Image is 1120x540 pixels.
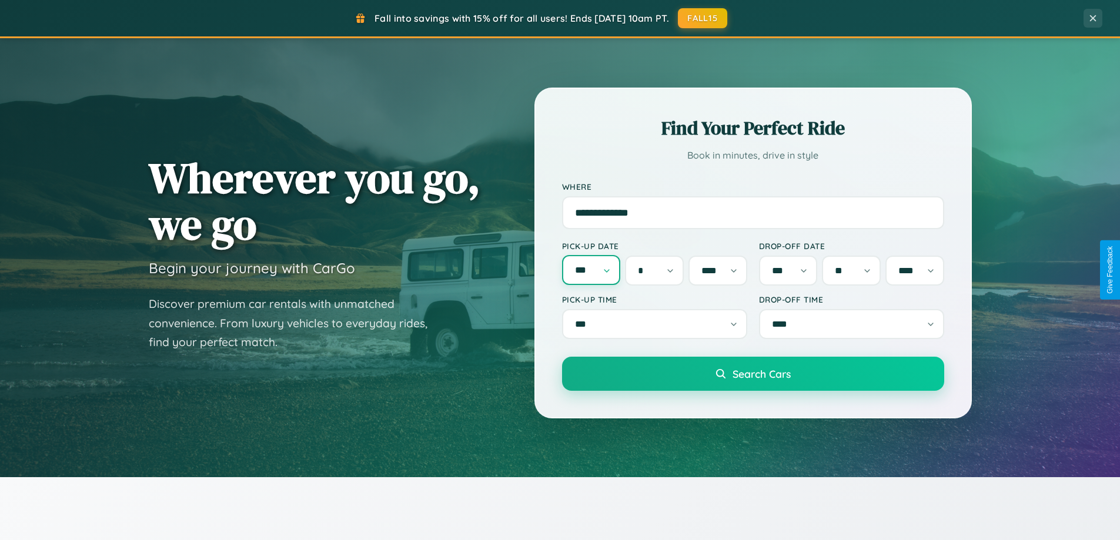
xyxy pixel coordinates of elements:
p: Discover premium car rentals with unmatched convenience. From luxury vehicles to everyday rides, ... [149,294,443,352]
h2: Find Your Perfect Ride [562,115,944,141]
label: Drop-off Date [759,241,944,251]
p: Book in minutes, drive in style [562,147,944,164]
div: Give Feedback [1106,246,1114,294]
label: Where [562,182,944,192]
label: Pick-up Date [562,241,747,251]
button: FALL15 [678,8,727,28]
label: Pick-up Time [562,294,747,304]
span: Fall into savings with 15% off for all users! Ends [DATE] 10am PT. [375,12,669,24]
label: Drop-off Time [759,294,944,304]
span: Search Cars [733,367,791,380]
button: Search Cars [562,357,944,391]
h1: Wherever you go, we go [149,155,480,247]
h3: Begin your journey with CarGo [149,259,355,277]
